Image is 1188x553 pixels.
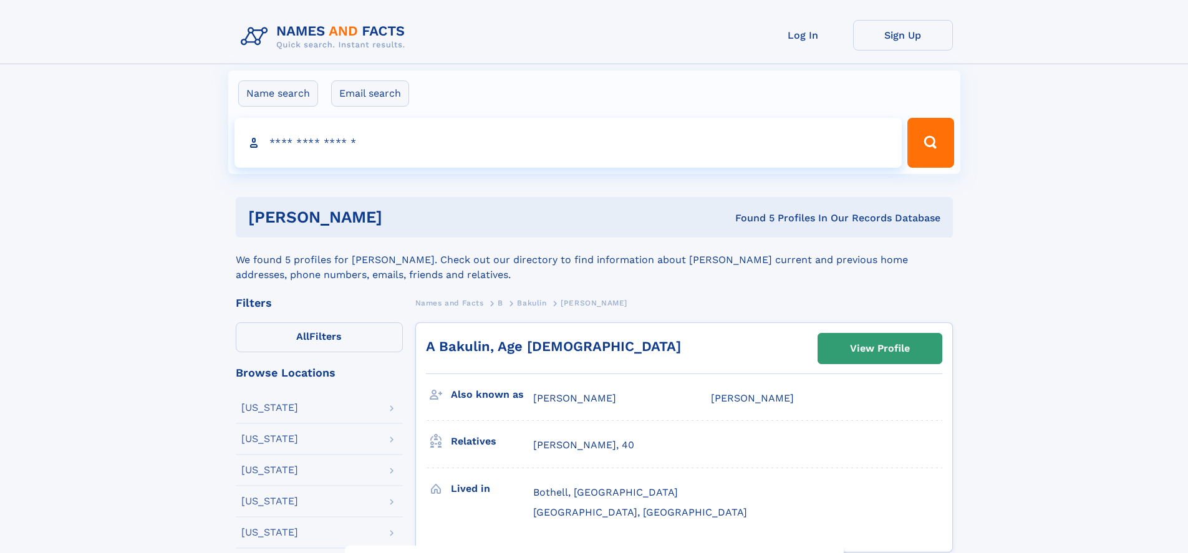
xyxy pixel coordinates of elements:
[853,20,953,50] a: Sign Up
[559,211,940,225] div: Found 5 Profiles In Our Records Database
[451,478,533,499] h3: Lived in
[236,297,403,309] div: Filters
[241,434,298,444] div: [US_STATE]
[331,80,409,107] label: Email search
[533,486,678,498] span: Bothell, [GEOGRAPHIC_DATA]
[517,299,546,307] span: Bakulin
[711,392,794,404] span: [PERSON_NAME]
[561,299,627,307] span: [PERSON_NAME]
[236,20,415,54] img: Logo Names and Facts
[533,438,634,452] a: [PERSON_NAME], 40
[296,330,309,342] span: All
[517,295,546,310] a: Bakulin
[498,299,503,307] span: B
[498,295,503,310] a: B
[907,118,954,168] button: Search Button
[241,527,298,537] div: [US_STATE]
[241,403,298,413] div: [US_STATE]
[248,209,559,225] h1: [PERSON_NAME]
[236,367,403,378] div: Browse Locations
[818,334,942,363] a: View Profile
[241,496,298,506] div: [US_STATE]
[850,334,910,363] div: View Profile
[415,295,484,310] a: Names and Facts
[241,465,298,475] div: [US_STATE]
[236,322,403,352] label: Filters
[451,384,533,405] h3: Also known as
[533,506,747,518] span: [GEOGRAPHIC_DATA], [GEOGRAPHIC_DATA]
[426,339,681,354] a: A Bakulin, Age [DEMOGRAPHIC_DATA]
[236,238,953,282] div: We found 5 profiles for [PERSON_NAME]. Check out our directory to find information about [PERSON_...
[234,118,902,168] input: search input
[451,431,533,452] h3: Relatives
[533,392,616,404] span: [PERSON_NAME]
[238,80,318,107] label: Name search
[753,20,853,50] a: Log In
